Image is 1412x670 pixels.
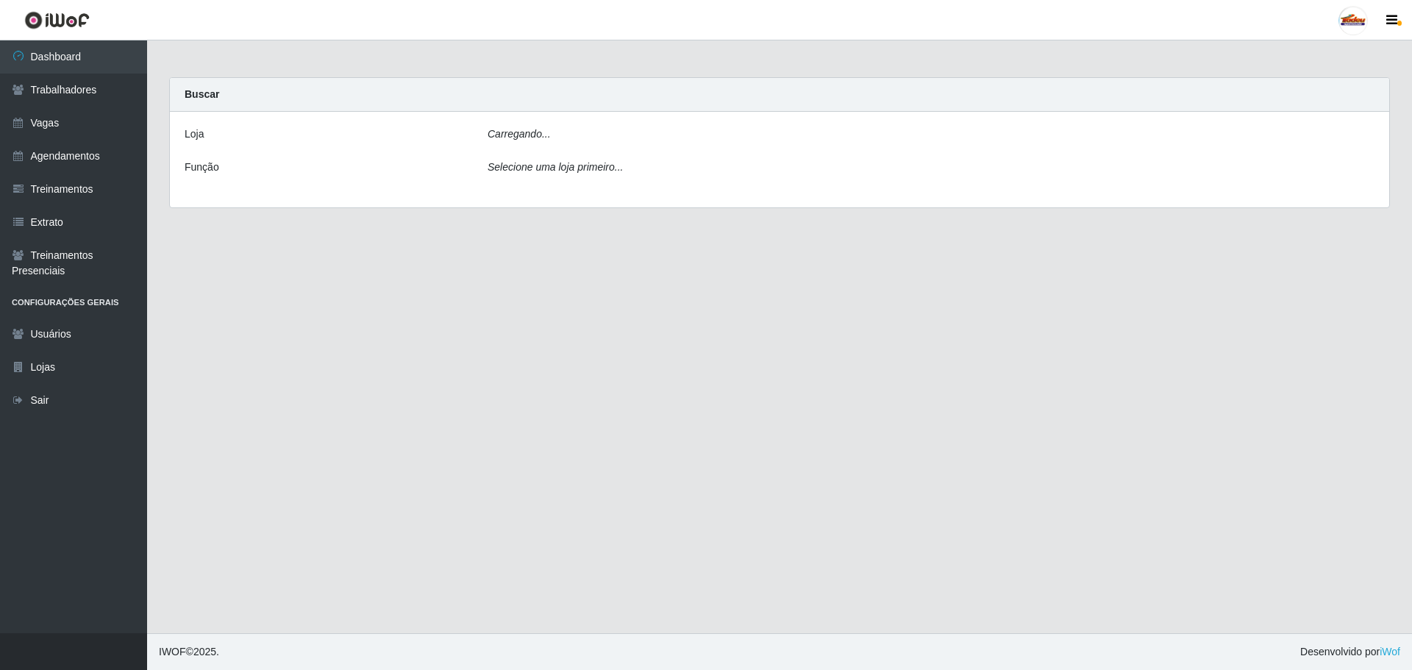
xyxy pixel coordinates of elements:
[159,644,219,660] span: © 2025 .
[185,88,219,100] strong: Buscar
[185,160,219,175] label: Função
[488,128,551,140] i: Carregando...
[488,161,623,173] i: Selecione uma loja primeiro...
[1300,644,1400,660] span: Desenvolvido por
[159,646,186,657] span: IWOF
[1380,646,1400,657] a: iWof
[24,11,90,29] img: CoreUI Logo
[185,126,204,142] label: Loja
